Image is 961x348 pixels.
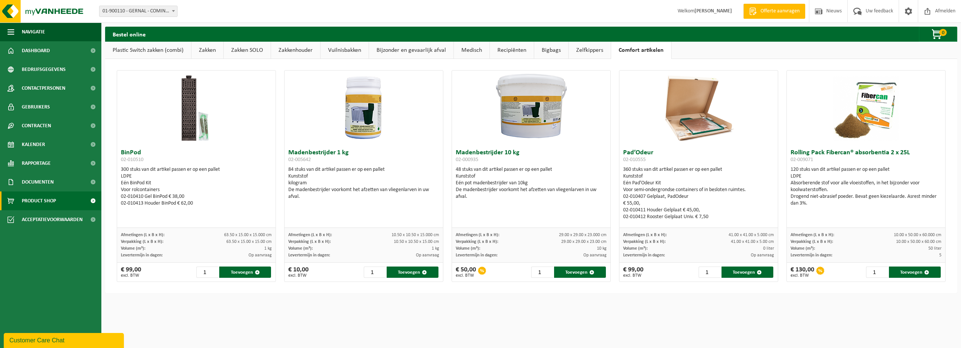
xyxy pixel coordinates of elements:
button: Toevoegen [387,267,438,278]
a: Medisch [454,42,490,59]
div: € 10,00 [288,267,309,278]
span: Volume (m³): [288,246,313,251]
a: Zakkenhouder [271,42,320,59]
a: Offerte aanvragen [743,4,805,19]
span: excl. BTW [288,273,309,278]
span: 02-000935 [456,157,478,163]
div: 48 stuks van dit artikel passen er op een pallet [456,166,607,200]
span: Gebruikers [22,98,50,116]
span: 63.50 x 15.00 x 15.00 cm [226,240,272,244]
h3: BinPod [121,149,272,164]
a: Plastic Switch zakken (combi) [105,42,191,59]
img: 02-005642 [289,71,439,146]
img: 02-010555 [661,71,736,146]
div: Drogend niet-abrasief poeder. Bevat geen kiezelaarde. Asrest minder dan 3%. [791,193,941,207]
button: Toevoegen [219,267,271,278]
div: € 50,00 [456,267,476,278]
button: Toevoegen [722,267,773,278]
span: excl. BTW [791,273,814,278]
span: Bedrijfsgegevens [22,60,66,79]
span: Verpakking (L x B x H): [121,240,163,244]
span: 1 kg [432,246,439,251]
h3: Madenbestrijder 1 kg [288,149,439,164]
img: 02-000935 [456,71,606,146]
span: Contactpersonen [22,79,65,98]
h3: Pad’Odeur [623,149,774,164]
span: Levertermijn in dagen: [623,253,665,258]
input: 1 [364,267,386,278]
span: 10.50 x 10.50 x 15.00 cm [394,240,439,244]
span: 10.50 x 10.50 x 15.000 cm [392,233,439,237]
img: 02-009071 [828,71,904,146]
span: 41.00 x 41.00 x 5.000 cm [729,233,774,237]
span: 02-010555 [623,157,646,163]
div: Eén BinPod Kit [121,180,272,187]
input: 1 [866,267,888,278]
span: 01-900110 - GERNAL - COMINES [99,6,178,17]
h3: Rolling Pack Fibercan® absorbentia 2 x 25L [791,149,941,164]
div: kilogram [288,180,439,187]
div: Eén Pad’Odeur Kit [623,180,774,187]
div: LDPE [121,173,272,180]
span: Rapportage [22,154,51,173]
a: Comfort artikelen [611,42,671,59]
span: 63.50 x 15.00 x 15.000 cm [224,233,272,237]
span: Levertermijn in dagen: [791,253,832,258]
div: 120 stuks van dit artikel passen er op een pallet [791,166,941,207]
span: Levertermijn in dagen: [121,253,163,258]
div: 360 stuks van dit artikel passen er op een pallet [623,166,774,220]
span: Afmetingen (L x B x H): [623,233,667,237]
span: Dashboard [22,41,50,60]
span: Volume (m³): [121,246,145,251]
span: Verpakking (L x B x H): [456,240,498,244]
div: Absorberende stof voor alle vloeistoffen, in het bijzonder voor koolwaterstoffen. [791,180,941,193]
span: 02-005642 [288,157,311,163]
a: Zelfkippers [569,42,611,59]
span: Kalender [22,135,45,154]
div: Voor semi-ondergrondse containers of in besloten ruimtes. 02-010407 Gelplaat, PadOdeur € 55,00, 0... [623,187,774,220]
div: Kunststof [623,173,774,180]
span: 29.00 x 29.00 x 23.000 cm [559,233,607,237]
span: Contracten [22,116,51,135]
strong: [PERSON_NAME] [694,8,732,14]
span: 02-009071 [791,157,813,163]
span: 01-900110 - GERNAL - COMINES [99,6,177,17]
span: Documenten [22,173,54,191]
span: excl. BTW [121,273,141,278]
div: 300 stuks van dit artikel passen er op een pallet [121,166,272,207]
span: 29.00 x 29.00 x 23.00 cm [561,240,607,244]
a: Bigbags [534,42,568,59]
button: Toevoegen [554,267,606,278]
span: 10.00 x 50.00 x 60.000 cm [894,233,941,237]
a: Zakken [191,42,223,59]
div: De madenbestrijder voorkomt het afzetten van vliegenlarven in uw afval. [456,187,607,200]
span: Afmetingen (L x B x H): [791,233,834,237]
div: Kunststof [456,173,607,180]
span: 0 [939,29,947,36]
span: excl. BTW [623,273,643,278]
a: Recipiënten [490,42,534,59]
span: Volume (m³): [456,246,480,251]
span: 10.00 x 50.00 x 60.00 cm [896,240,941,244]
span: Afmetingen (L x B x H): [121,233,164,237]
span: Op aanvraag [249,253,272,258]
span: 0 liter [763,246,774,251]
button: Toevoegen [889,267,941,278]
span: Op aanvraag [416,253,439,258]
div: € 130,00 [791,267,814,278]
span: Verpakking (L x B x H): [623,240,666,244]
button: 0 [919,27,956,42]
input: 1 [196,267,218,278]
span: Levertermijn in dagen: [456,253,497,258]
input: 1 [699,267,721,278]
div: 84 stuks van dit artikel passen er op een pallet [288,166,439,200]
div: € 99,00 [121,267,141,278]
span: 02-010510 [121,157,143,163]
span: Navigatie [22,23,45,41]
span: 50 liter [928,246,941,251]
span: Op aanvraag [751,253,774,258]
a: Zakken SOLO [224,42,271,59]
input: 1 [531,267,553,278]
span: Product Shop [22,191,56,210]
span: Verpakking (L x B x H): [288,240,331,244]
